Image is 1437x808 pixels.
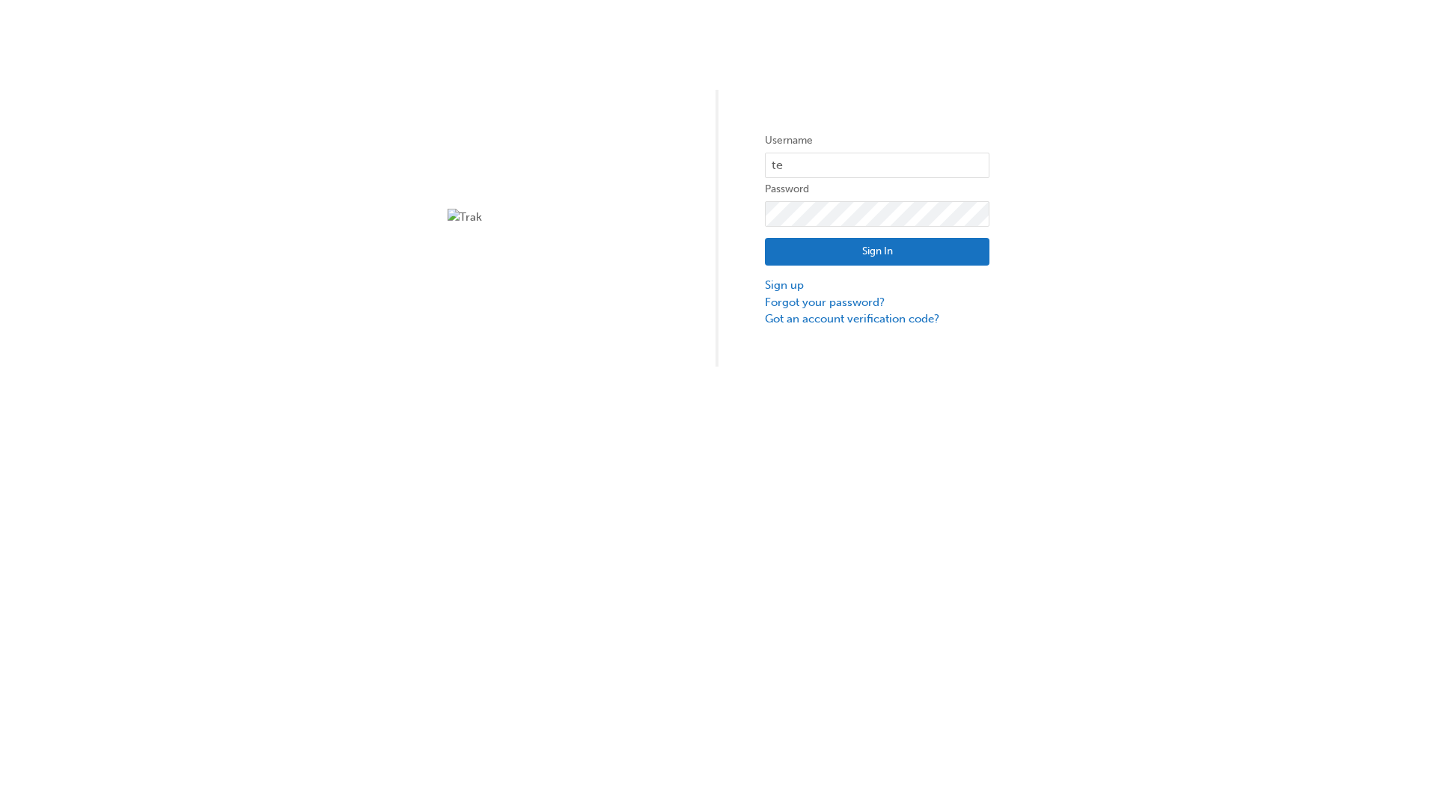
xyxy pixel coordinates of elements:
[765,132,989,150] label: Username
[765,294,989,311] a: Forgot your password?
[765,153,989,178] input: Username
[765,180,989,198] label: Password
[765,310,989,328] a: Got an account verification code?
[448,209,672,226] img: Trak
[765,277,989,294] a: Sign up
[765,238,989,266] button: Sign In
